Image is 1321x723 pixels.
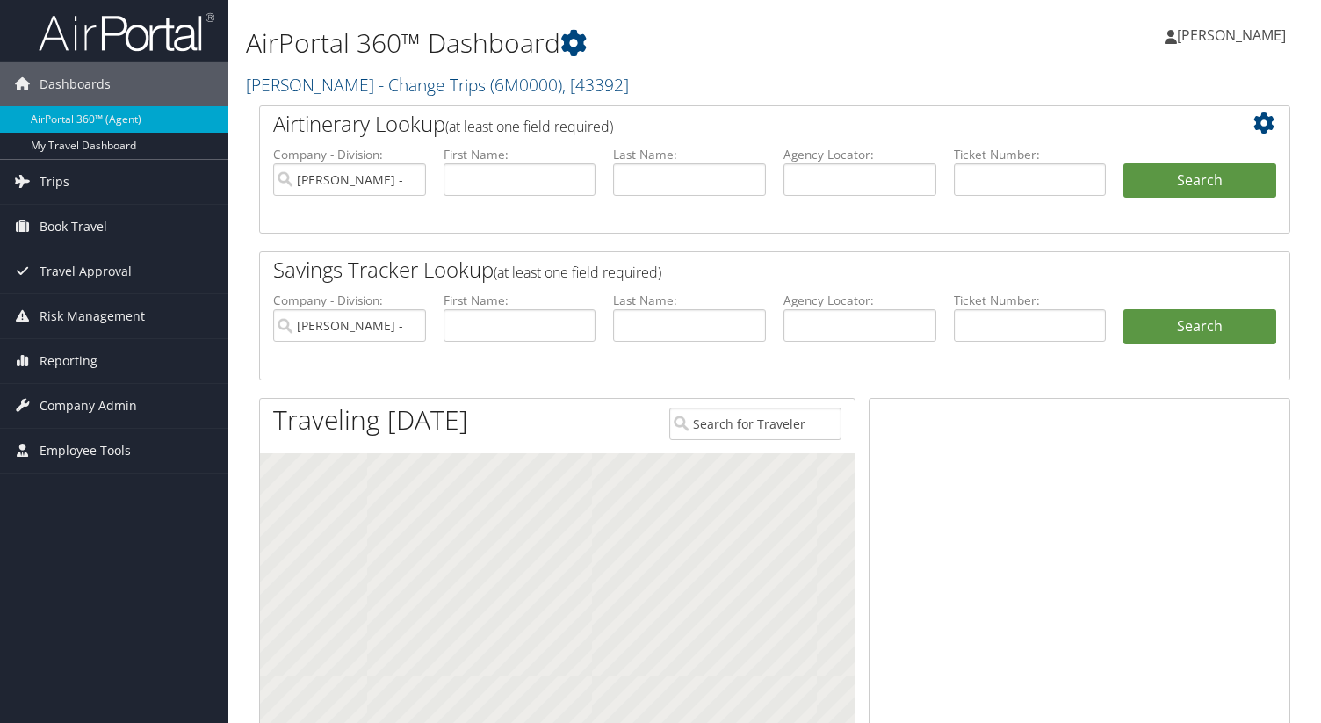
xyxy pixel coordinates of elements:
label: Company - Division: [273,292,426,309]
span: Employee Tools [40,429,131,473]
label: Ticket Number: [954,292,1107,309]
input: Search for Traveler [669,408,841,440]
span: Trips [40,160,69,204]
label: Ticket Number: [954,146,1107,163]
span: , [ 43392 ] [562,73,629,97]
a: [PERSON_NAME] [1165,9,1303,61]
span: Dashboards [40,62,111,106]
span: Company Admin [40,384,137,428]
span: ( 6M0000 ) [490,73,562,97]
label: Agency Locator: [783,292,936,309]
a: Search [1123,309,1276,344]
img: airportal-logo.png [39,11,214,53]
a: [PERSON_NAME] - Change Trips [246,73,629,97]
h1: Traveling [DATE] [273,401,468,438]
label: Agency Locator: [783,146,936,163]
input: search accounts [273,309,426,342]
h2: Airtinerary Lookup [273,109,1190,139]
span: Risk Management [40,294,145,338]
label: Company - Division: [273,146,426,163]
label: First Name: [444,292,596,309]
span: [PERSON_NAME] [1177,25,1286,45]
h2: Savings Tracker Lookup [273,255,1190,285]
span: Travel Approval [40,249,132,293]
button: Search [1123,163,1276,199]
span: Book Travel [40,205,107,249]
span: Reporting [40,339,97,383]
label: First Name: [444,146,596,163]
h1: AirPortal 360™ Dashboard [246,25,951,61]
label: Last Name: [613,292,766,309]
label: Last Name: [613,146,766,163]
span: (at least one field required) [494,263,661,282]
span: (at least one field required) [445,117,613,136]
